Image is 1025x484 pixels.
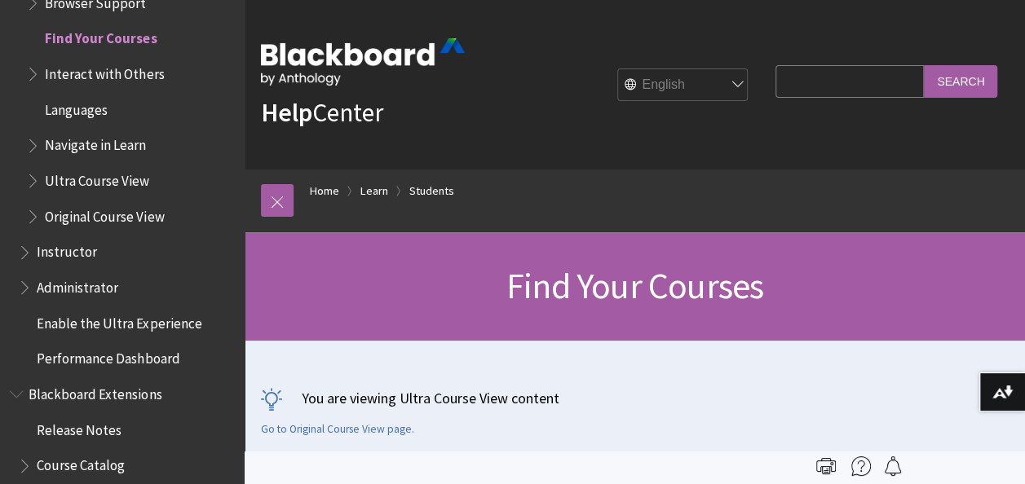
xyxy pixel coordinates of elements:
[37,274,118,296] span: Administrator
[924,65,997,97] input: Search
[45,25,157,47] span: Find Your Courses
[37,310,201,332] span: Enable the Ultra Experience
[37,239,97,261] span: Instructor
[618,69,749,102] select: Site Language Selector
[45,60,164,82] span: Interact with Others
[37,452,125,474] span: Course Catalog
[45,132,146,154] span: Navigate in Learn
[45,167,149,189] span: Ultra Course View
[37,345,179,367] span: Performance Dashboard
[29,381,161,403] span: Blackboard Extensions
[37,416,121,438] span: Release Notes
[310,181,339,201] a: Home
[883,456,903,476] img: Follow this page
[261,388,1009,408] p: You are viewing Ultra Course View content
[816,456,836,476] img: Print
[360,181,388,201] a: Learn
[261,38,465,86] img: Blackboard by Anthology
[45,203,164,225] span: Original Course View
[261,96,383,129] a: HelpCenter
[851,456,871,476] img: More help
[506,263,763,308] span: Find Your Courses
[261,422,414,437] a: Go to Original Course View page.
[45,96,108,118] span: Languages
[409,181,454,201] a: Students
[261,96,312,129] strong: Help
